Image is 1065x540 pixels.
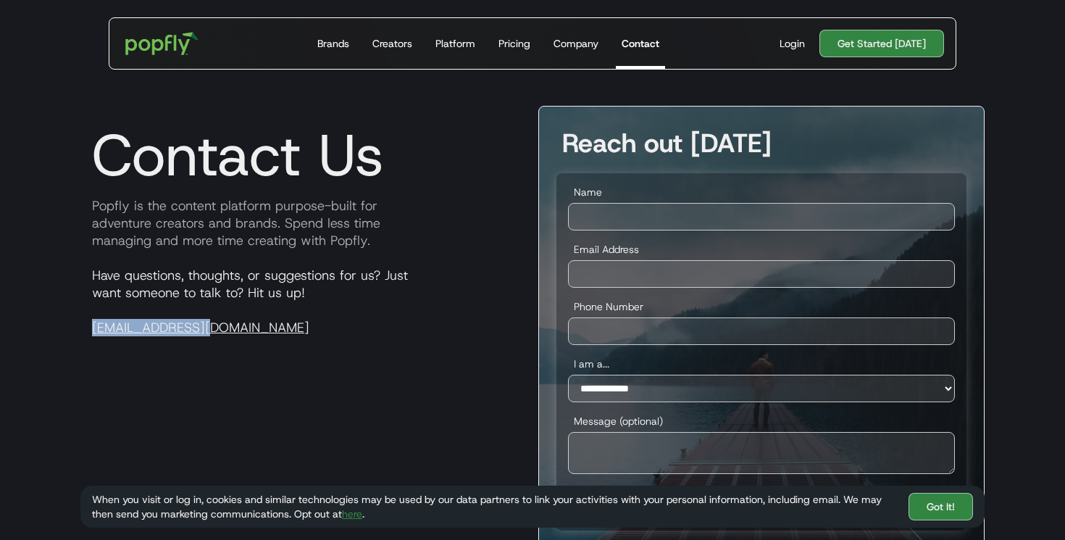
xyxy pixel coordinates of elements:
a: home [115,22,209,65]
label: Phone Number [568,299,955,314]
form: Demo Conversion Touchpoint [556,173,966,531]
p: Have questions, thoughts, or suggestions for us? Just want someone to talk to? Hit us up! [80,267,527,336]
div: Contact [622,36,659,51]
div: Creators [372,36,412,51]
a: Got It! [909,493,973,520]
label: Name [568,185,955,199]
div: When you visit or log in, cookies and similar technologies may be used by our data partners to li... [92,492,897,521]
a: Company [548,18,604,69]
a: Brands [312,18,355,69]
a: [EMAIL_ADDRESS][DOMAIN_NAME] [92,319,309,336]
a: Pricing [493,18,536,69]
div: Pricing [498,36,530,51]
a: Creators [367,18,418,69]
div: Brands [317,36,349,51]
a: Get Started [DATE] [819,30,944,57]
a: Login [774,36,811,51]
strong: Reach out [DATE] [562,125,772,160]
div: Login [780,36,805,51]
label: I am a... [568,357,955,371]
a: Platform [430,18,481,69]
p: Popfly is the content platform purpose-built for adventure creators and brands. Spend less time m... [80,197,527,249]
label: Email Address [568,242,955,257]
div: Platform [435,36,475,51]
h1: Contact Us [80,120,384,190]
div: Company [554,36,598,51]
a: here [342,507,362,520]
label: Message (optional) [568,414,955,428]
a: Contact [616,18,665,69]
